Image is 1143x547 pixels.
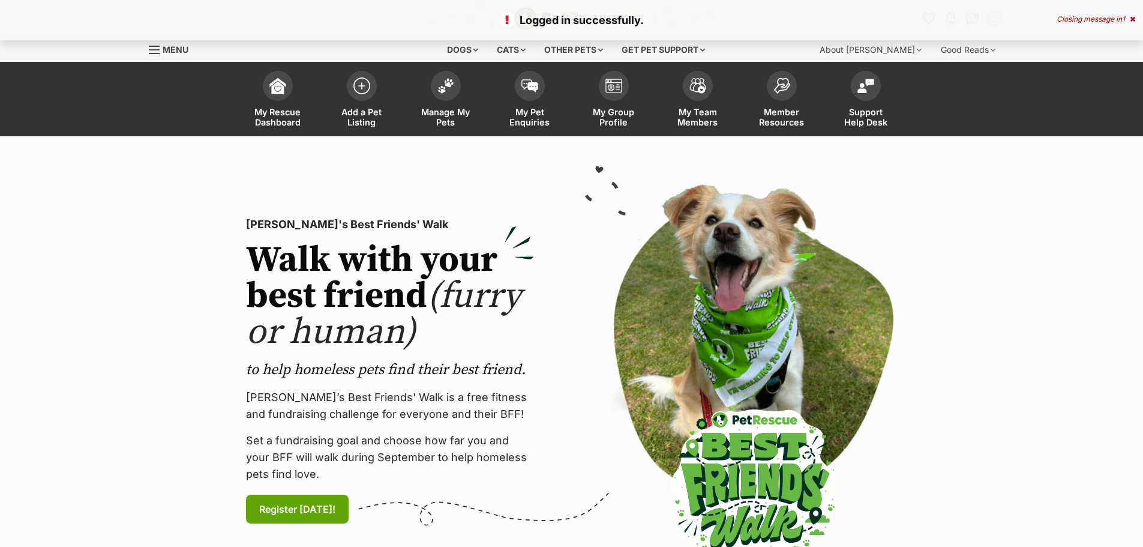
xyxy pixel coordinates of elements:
[488,65,572,136] a: My Pet Enquiries
[335,107,389,127] span: Add a Pet Listing
[163,44,188,55] span: Menu
[773,77,790,94] img: member-resources-icon-8e73f808a243e03378d46382f2149f9095a855e16c252ad45f914b54edf8863c.svg
[251,107,305,127] span: My Rescue Dashboard
[839,107,893,127] span: Support Help Desk
[857,79,874,93] img: help-desk-icon-fdf02630f3aa405de69fd3d07c3f3aa587a6932b1a1747fa1d2bba05be0121f9.svg
[353,77,370,94] img: add-pet-listing-icon-0afa8454b4691262ce3f59096e99ab1cd57d4a30225e0717b998d2c9b9846f56.svg
[236,65,320,136] a: My Rescue Dashboard
[521,79,538,92] img: pet-enquiries-icon-7e3ad2cf08bfb03b45e93fb7055b45f3efa6380592205ae92323e6603595dc1f.svg
[149,38,197,59] a: Menu
[439,38,487,62] div: Dogs
[419,107,473,127] span: Manage My Pets
[246,432,534,483] p: Set a fundraising goal and choose how far you and your BFF will walk during September to help hom...
[740,65,824,136] a: Member Resources
[404,65,488,136] a: Manage My Pets
[488,38,534,62] div: Cats
[246,360,534,379] p: to help homeless pets find their best friend.
[269,77,286,94] img: dashboard-icon-eb2f2d2d3e046f16d808141f083e7271f6b2e854fb5c12c21221c1fb7104beca.svg
[246,216,534,233] p: [PERSON_NAME]'s Best Friends' Walk
[536,38,611,62] div: Other pets
[572,65,656,136] a: My Group Profile
[689,78,706,94] img: team-members-icon-5396bd8760b3fe7c0b43da4ab00e1e3bb1a5d9ba89233759b79545d2d3fc5d0d.svg
[259,502,335,516] span: Register [DATE]!
[246,274,521,355] span: (furry or human)
[824,65,908,136] a: Support Help Desk
[811,38,930,62] div: About [PERSON_NAME]
[246,243,534,351] h2: Walk with your best friend
[437,78,454,94] img: manage-my-pets-icon-02211641906a0b7f246fdf0571729dbe1e7629f14944591b6c1af311fb30b64b.svg
[656,65,740,136] a: My Team Members
[755,107,809,127] span: Member Resources
[605,79,622,93] img: group-profile-icon-3fa3cf56718a62981997c0bc7e787c4b2cf8bcc04b72c1350f741eb67cf2f40e.svg
[613,38,713,62] div: Get pet support
[320,65,404,136] a: Add a Pet Listing
[587,107,641,127] span: My Group Profile
[246,389,534,423] p: [PERSON_NAME]’s Best Friends' Walk is a free fitness and fundraising challenge for everyone and t...
[932,38,1004,62] div: Good Reads
[671,107,725,127] span: My Team Members
[503,107,557,127] span: My Pet Enquiries
[246,495,349,524] a: Register [DATE]!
